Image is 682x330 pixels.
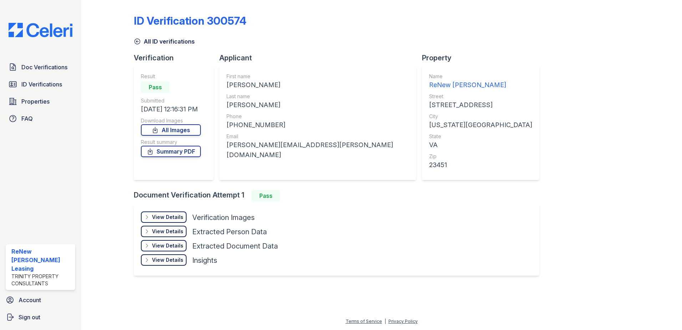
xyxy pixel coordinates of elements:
div: Download Images [141,117,201,124]
div: View Details [152,214,183,221]
div: Zip [429,153,532,160]
div: | [385,319,386,324]
div: [STREET_ADDRESS] [429,100,532,110]
div: Property [422,53,545,63]
div: Verification Images [192,212,255,222]
span: Properties [21,97,50,106]
div: Trinity Property Consultants [11,273,72,287]
span: Doc Verifications [21,63,67,71]
div: [PERSON_NAME] [227,100,409,110]
div: Street [429,93,532,100]
div: First name [227,73,409,80]
a: Account [3,293,78,307]
div: ReNew [PERSON_NAME] [429,80,532,90]
div: VA [429,140,532,150]
span: FAQ [21,114,33,123]
div: View Details [152,228,183,235]
div: 23451 [429,160,532,170]
div: [US_STATE][GEOGRAPHIC_DATA] [429,120,532,130]
div: Name [429,73,532,80]
a: ID Verifications [6,77,75,91]
div: ID Verification 300574 [134,14,246,27]
div: Extracted Document Data [192,241,278,251]
div: Document Verification Attempt 1 [134,190,545,201]
div: Result summary [141,139,201,146]
div: City [429,113,532,120]
a: All ID verifications [134,37,195,46]
span: ID Verifications [21,80,62,89]
div: Verification [134,53,219,63]
div: Pass [141,81,169,93]
a: FAQ [6,111,75,126]
a: Doc Verifications [6,60,75,74]
div: View Details [152,256,183,264]
div: [PERSON_NAME] [227,80,409,90]
span: Sign out [19,313,40,321]
span: Account [19,296,41,304]
div: ReNew [PERSON_NAME] Leasing [11,247,72,273]
div: [PHONE_NUMBER] [227,120,409,130]
a: Privacy Policy [388,319,418,324]
a: Summary PDF [141,146,201,157]
div: Applicant [219,53,422,63]
a: All Images [141,124,201,136]
a: Sign out [3,310,78,324]
div: [DATE] 12:16:31 PM [141,104,201,114]
div: State [429,133,532,140]
div: Email [227,133,409,140]
a: Name ReNew [PERSON_NAME] [429,73,532,90]
div: [PERSON_NAME][EMAIL_ADDRESS][PERSON_NAME][DOMAIN_NAME] [227,140,409,160]
div: Extracted Person Data [192,227,267,237]
div: Last name [227,93,409,100]
div: Insights [192,255,217,265]
img: CE_Logo_Blue-a8612792a0a2168367f1c8372b55b34899dd931a85d93a1a3d3e32e68fde9ad4.png [3,23,78,37]
a: Terms of Service [346,319,382,324]
div: View Details [152,242,183,249]
a: Properties [6,94,75,109]
div: Result [141,73,201,80]
div: Pass [251,190,280,201]
div: Submitted [141,97,201,104]
div: Phone [227,113,409,120]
